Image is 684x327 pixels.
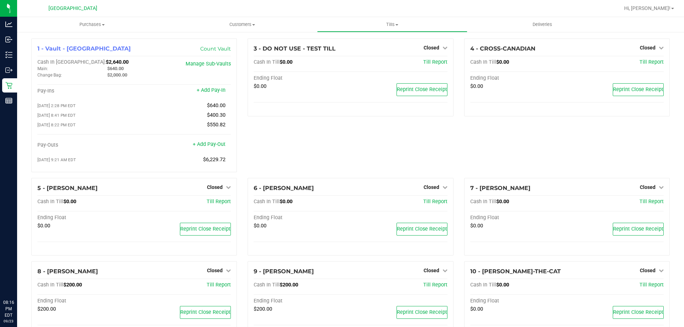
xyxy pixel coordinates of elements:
span: Reprint Close Receipt [180,226,230,232]
button: Reprint Close Receipt [397,83,447,96]
button: Reprint Close Receipt [397,223,447,236]
span: Hi, [PERSON_NAME]! [624,5,670,11]
div: Ending Float [254,298,351,304]
inline-svg: Reports [5,97,12,104]
span: 3 - DO NOT USE - TEST TILL [254,45,336,52]
a: Tills [317,17,467,32]
div: Ending Float [37,298,134,304]
span: Closed [207,184,223,190]
span: Cash In Till [470,59,496,65]
span: $2,000.00 [107,72,127,78]
span: [DATE] 2:28 PM EDT [37,103,76,108]
a: Customers [167,17,317,32]
span: Closed [640,45,655,51]
a: Till Report [207,282,231,288]
span: $0.00 [280,199,292,205]
a: + Add Pay-In [197,87,226,93]
iframe: Resource center [7,270,28,291]
a: Purchases [17,17,167,32]
button: Reprint Close Receipt [613,306,664,319]
inline-svg: Retail [5,82,12,89]
span: $0.00 [254,83,266,89]
a: Count Vault [200,46,231,52]
span: $0.00 [63,199,76,205]
span: 10 - [PERSON_NAME]-THE-CAT [470,268,561,275]
span: $200.00 [63,282,82,288]
a: Till Report [639,199,664,205]
span: $0.00 [37,223,50,229]
div: Ending Float [37,215,134,221]
div: Ending Float [254,75,351,81]
span: Closed [640,268,655,273]
span: $2,640.00 [106,59,129,65]
a: Till Report [423,282,447,288]
span: [GEOGRAPHIC_DATA] [48,5,97,11]
button: Reprint Close Receipt [180,306,231,319]
span: Main: [37,66,48,71]
a: Till Report [207,199,231,205]
a: Manage Sub-Vaults [186,61,231,67]
span: Cash In Till [37,199,63,205]
span: $400.30 [207,112,226,118]
inline-svg: Analytics [5,21,12,28]
inline-svg: Outbound [5,67,12,74]
span: $200.00 [254,306,272,312]
a: + Add Pay-Out [193,141,226,147]
span: 6 - [PERSON_NAME] [254,185,314,191]
div: Ending Float [254,215,351,221]
div: Pay-Outs [37,142,134,148]
inline-svg: Inbound [5,36,12,43]
span: Deliveries [523,21,562,28]
inline-svg: Inventory [5,51,12,58]
span: Closed [424,268,439,273]
a: Till Report [639,59,664,65]
a: Till Report [639,282,664,288]
span: Cash In Till [470,199,496,205]
button: Reprint Close Receipt [397,306,447,319]
button: Reprint Close Receipt [613,223,664,236]
span: Closed [424,184,439,190]
span: [DATE] 8:41 PM EDT [37,113,76,118]
span: Till Report [423,59,447,65]
span: $0.00 [280,59,292,65]
a: Till Report [423,199,447,205]
span: $0.00 [470,223,483,229]
span: $640.00 [107,66,124,71]
span: Cash In Till [254,199,280,205]
span: $0.00 [496,199,509,205]
span: $0.00 [470,306,483,312]
span: 4 - CROSS-CANADIAN [470,45,535,52]
span: Closed [207,268,223,273]
div: Ending Float [470,215,567,221]
div: Ending Float [470,75,567,81]
span: $0.00 [470,83,483,89]
span: Closed [640,184,655,190]
span: Reprint Close Receipt [397,309,447,315]
span: 7 - [PERSON_NAME] [470,185,530,191]
div: Ending Float [470,298,567,304]
span: $0.00 [496,59,509,65]
span: Change Bag: [37,73,62,78]
span: Cash In Till [37,282,63,288]
span: $6,229.72 [203,157,226,163]
span: $0.00 [496,282,509,288]
span: Reprint Close Receipt [397,86,447,93]
span: [DATE] 9:21 AM EDT [37,157,76,162]
span: Tills [317,21,467,28]
span: Reprint Close Receipt [613,309,663,315]
div: Pay-Ins [37,88,134,94]
span: [DATE] 8:22 PM EDT [37,122,76,127]
span: Cash In Till [254,282,280,288]
p: 09/23 [3,318,14,324]
span: $640.00 [207,102,226,109]
span: Cash In Till [470,282,496,288]
span: $550.82 [207,122,226,128]
span: $200.00 [280,282,298,288]
p: 08:16 PM EDT [3,299,14,318]
span: 1 - Vault - [GEOGRAPHIC_DATA] [37,45,131,52]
